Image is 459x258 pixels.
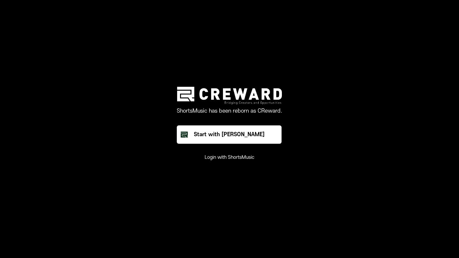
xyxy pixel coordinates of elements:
[177,107,282,115] p: ShortsMusic has been reborn as CReward.
[177,125,282,144] button: Start with [PERSON_NAME]
[205,154,254,161] button: Login with ShortsMusic
[194,131,265,138] div: Start with [PERSON_NAME]
[177,87,282,104] img: creward logo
